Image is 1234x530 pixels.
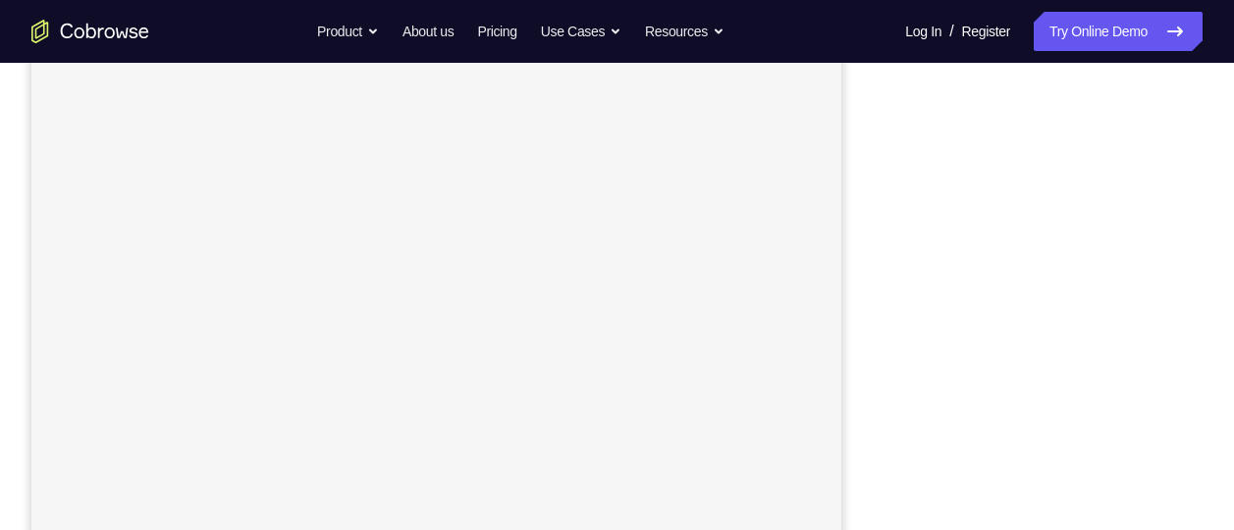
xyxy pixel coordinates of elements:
[317,12,379,51] button: Product
[541,12,621,51] button: Use Cases
[905,12,941,51] a: Log In
[962,12,1010,51] a: Register
[1034,12,1203,51] a: Try Online Demo
[645,12,724,51] button: Resources
[477,12,516,51] a: Pricing
[31,20,149,43] a: Go to the home page
[949,20,953,43] span: /
[402,12,454,51] a: About us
